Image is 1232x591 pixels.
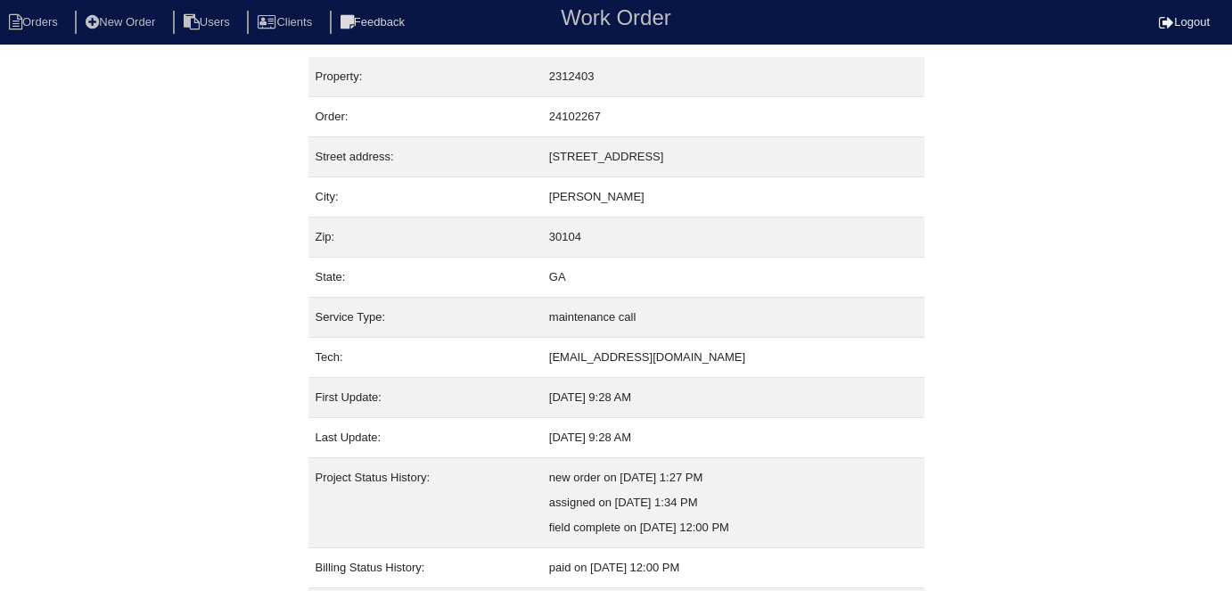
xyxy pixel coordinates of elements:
li: Feedback [330,11,419,35]
td: [STREET_ADDRESS] [542,137,924,177]
td: 24102267 [542,97,924,137]
td: City: [308,177,542,218]
a: Users [173,15,244,29]
td: maintenance call [542,298,924,338]
li: New Order [75,11,169,35]
td: [EMAIL_ADDRESS][DOMAIN_NAME] [542,338,924,378]
a: New Order [75,15,169,29]
td: [DATE] 9:28 AM [542,378,924,418]
td: First Update: [308,378,542,418]
td: Street address: [308,137,542,177]
td: Zip: [308,218,542,258]
li: Users [173,11,244,35]
td: Last Update: [308,418,542,458]
td: Order: [308,97,542,137]
td: [DATE] 9:28 AM [542,418,924,458]
td: Property: [308,57,542,97]
div: new order on [DATE] 1:27 PM [549,465,917,490]
td: [PERSON_NAME] [542,177,924,218]
div: paid on [DATE] 12:00 PM [549,555,917,580]
td: GA [542,258,924,298]
a: Clients [247,15,326,29]
td: Project Status History: [308,458,542,548]
td: Service Type: [308,298,542,338]
div: field complete on [DATE] 12:00 PM [549,515,917,540]
td: Tech: [308,338,542,378]
td: 30104 [542,218,924,258]
li: Clients [247,11,326,35]
td: State: [308,258,542,298]
a: Logout [1159,15,1210,29]
td: 2312403 [542,57,924,97]
td: Billing Status History: [308,548,542,588]
div: assigned on [DATE] 1:34 PM [549,490,917,515]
